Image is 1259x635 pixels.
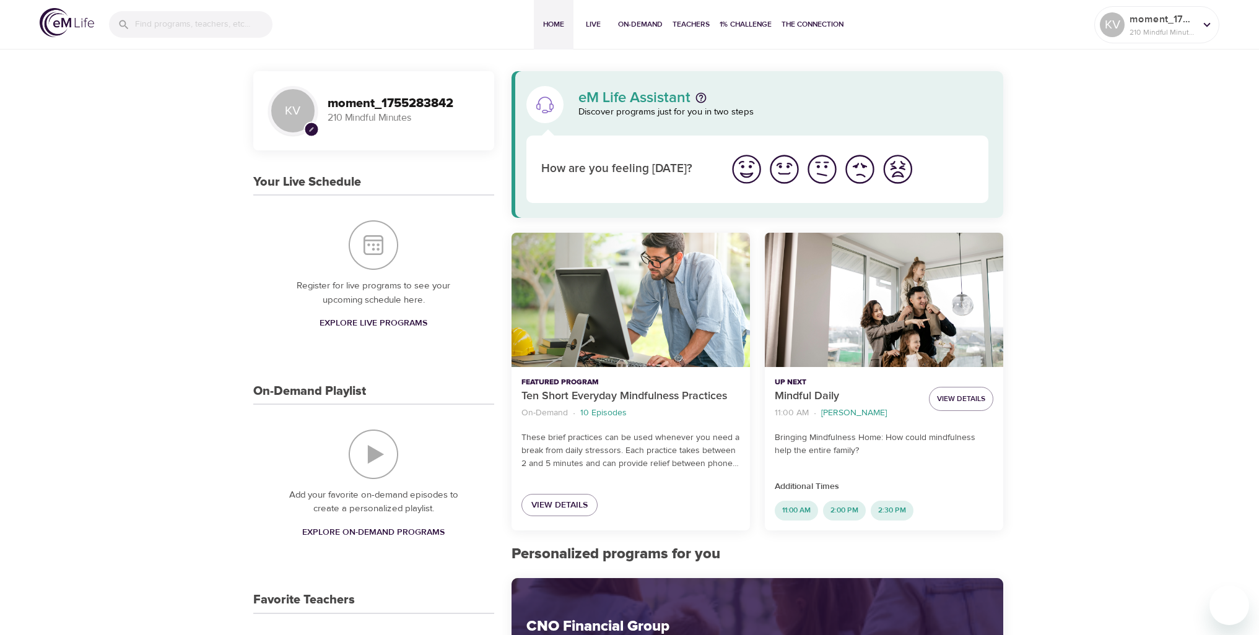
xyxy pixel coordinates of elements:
[512,545,1004,563] h2: Personalized programs for you
[315,312,432,335] a: Explore Live Programs
[521,431,740,470] p: These brief practices can be used whenever you need a break from daily stressors. Each practice t...
[803,150,841,188] button: I'm feeling ok
[253,175,361,189] h3: Your Live Schedule
[871,501,913,521] div: 2:30 PM
[573,405,575,421] li: ·
[775,388,919,405] p: Mindful Daily
[521,407,568,420] p: On-Demand
[531,498,588,513] span: View Details
[821,407,887,420] p: [PERSON_NAME]
[805,152,839,186] img: ok
[881,152,915,186] img: worst
[512,233,750,367] button: Ten Short Everyday Mindfulness Practices
[843,152,877,186] img: bad
[673,18,710,31] span: Teachers
[253,384,366,399] h3: On-Demand Playlist
[578,90,690,105] p: eM Life Assistant
[578,18,608,31] span: Live
[871,505,913,516] span: 2:30 PM
[521,405,740,421] nav: breadcrumb
[135,11,272,38] input: Find programs, teachers, etc...
[775,505,818,516] span: 11:00 AM
[775,480,993,493] p: Additional Times
[730,152,764,186] img: great
[618,18,663,31] span: On-Demand
[302,525,445,540] span: Explore On-Demand Programs
[521,388,740,405] p: Ten Short Everyday Mindfulness Practices
[814,405,816,421] li: ·
[278,488,469,516] p: Add your favorite on-demand episodes to create a personalized playlist.
[541,160,713,178] p: How are you feeling [DATE]?
[728,150,765,188] button: I'm feeling great
[1130,12,1195,27] p: moment_1755283842
[765,233,1003,367] button: Mindful Daily
[775,407,809,420] p: 11:00 AM
[937,392,985,405] span: View Details
[775,431,993,457] p: Bringing Mindfulness Home: How could mindfulness help the entire family?
[1130,27,1195,38] p: 210 Mindful Minutes
[841,150,879,188] button: I'm feeling bad
[535,95,555,114] img: eM Life Assistant
[349,220,398,270] img: Your Live Schedule
[521,494,598,517] a: View Details
[349,430,398,479] img: On-Demand Playlist
[720,18,772,31] span: 1% Challenge
[767,152,801,186] img: good
[823,505,866,516] span: 2:00 PM
[297,521,450,544] a: Explore On-Demand Programs
[580,407,627,420] p: 10 Episodes
[278,279,469,307] p: Register for live programs to see your upcoming schedule here.
[775,377,919,388] p: Up Next
[1209,585,1249,625] iframe: Button to launch messaging window
[253,593,355,607] h3: Favorite Teachers
[1100,12,1125,37] div: KV
[40,8,94,37] img: logo
[328,111,479,125] p: 210 Mindful Minutes
[268,86,318,136] div: KV
[539,18,569,31] span: Home
[879,150,917,188] button: I'm feeling worst
[823,501,866,521] div: 2:00 PM
[578,105,989,119] p: Discover programs just for you in two steps
[320,316,427,331] span: Explore Live Programs
[328,97,479,111] h3: moment_1755283842
[765,150,803,188] button: I'm feeling good
[782,18,843,31] span: The Connection
[775,405,919,421] nav: breadcrumb
[775,501,818,521] div: 11:00 AM
[929,387,993,411] button: View Details
[521,377,740,388] p: Featured Program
